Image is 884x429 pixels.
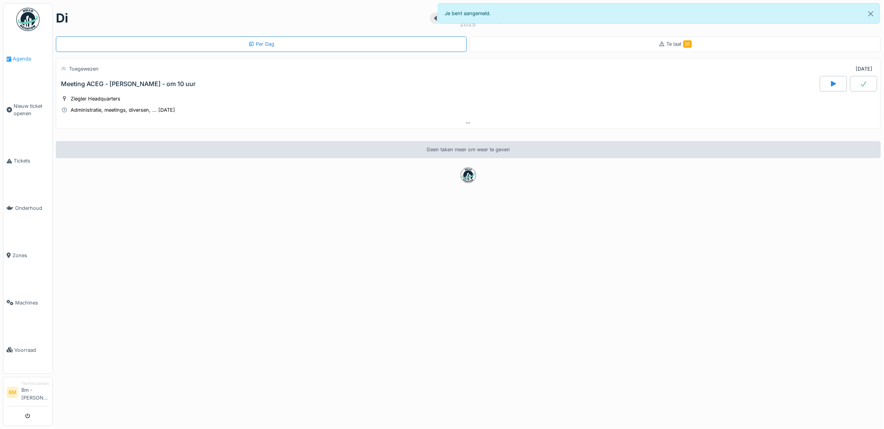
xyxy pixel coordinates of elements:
[14,346,49,354] span: Voorraad
[71,95,120,102] div: Ziegler Headquarters
[3,83,52,137] a: Nieuw ticket openen
[248,40,275,48] div: Per Dag
[15,204,49,212] span: Onderhoud
[7,387,18,398] li: BM
[460,19,476,29] div: 2025
[12,252,49,259] span: Zones
[3,279,52,326] a: Machines
[856,65,873,73] div: [DATE]
[461,168,476,183] img: badge-BVDL4wpA.svg
[21,381,49,386] div: Technicusmanager
[21,381,49,405] li: Bm - [PERSON_NAME]
[16,8,40,31] img: Badge_color-CXgf-gQk.svg
[13,55,49,62] span: Agenda
[7,381,49,407] a: BM TechnicusmanagerBm - [PERSON_NAME]
[14,102,49,117] span: Nieuw ticket openen
[56,141,881,158] div: Geen taken meer om weer te geven
[3,35,52,83] a: Agenda
[14,157,49,164] span: Tickets
[667,41,692,47] span: Te laat
[3,185,52,232] a: Onderhoud
[15,299,49,306] span: Machines
[3,232,52,279] a: Zones
[69,65,99,73] div: Toegewezen
[862,3,880,24] button: Close
[56,11,68,26] h1: di
[683,40,692,48] span: 35
[71,106,175,114] div: Administratie, meetings, diversen, ... [DATE]
[3,326,52,374] a: Voorraad
[438,3,880,24] div: Je bent aangemeld.
[61,80,196,88] div: Meeting ACEG - [PERSON_NAME] - om 10 uur
[3,137,52,185] a: Tickets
